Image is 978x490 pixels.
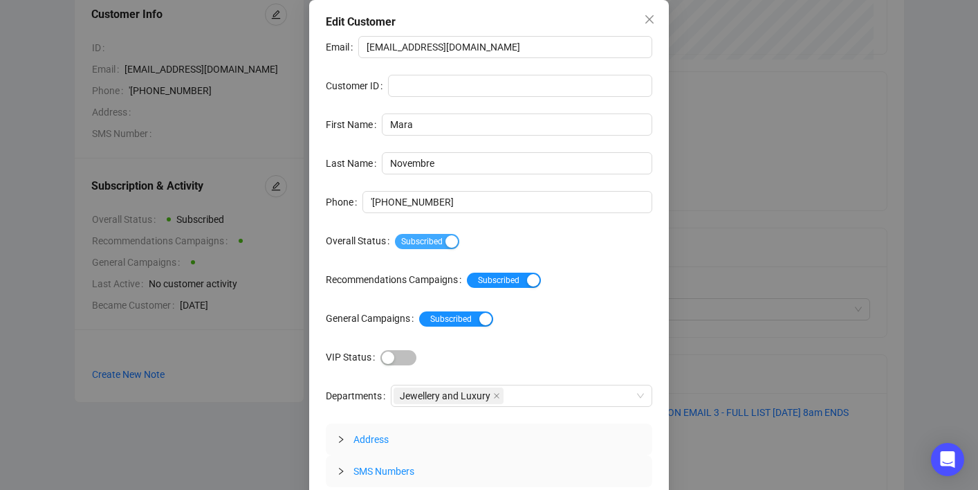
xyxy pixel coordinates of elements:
[326,346,380,368] label: VIP Status
[326,269,467,291] label: Recommendations Campaigns
[337,435,345,444] span: collapsed
[638,8,661,30] button: Close
[353,466,414,477] span: SMS Numbers
[931,443,964,476] div: Open Intercom Messenger
[326,152,382,174] label: Last Name
[326,230,395,252] label: Overall Status
[380,350,416,365] button: VIP Status
[326,114,382,136] label: First Name
[358,36,652,58] input: Email
[382,152,652,174] input: Last Name
[337,467,345,475] span: collapsed
[326,455,652,487] div: SMS Numbers
[493,392,500,399] span: close
[467,273,541,288] button: Recommendations Campaigns
[326,75,388,97] label: Customer ID
[400,388,490,403] span: Jewellery and Luxury
[353,434,389,445] span: Address
[326,36,358,58] label: Email
[644,14,655,25] span: close
[362,191,652,213] input: Phone
[388,75,652,97] input: Customer ID
[326,424,652,455] div: Address
[395,234,459,249] button: Overall Status
[326,385,391,407] label: Departments
[382,114,652,136] input: First Name
[326,307,419,329] label: General Campaigns
[419,311,493,327] button: General Campaigns
[394,388,504,404] span: Jewellery and Luxury
[326,191,362,213] label: Phone
[326,14,652,30] div: Edit Customer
